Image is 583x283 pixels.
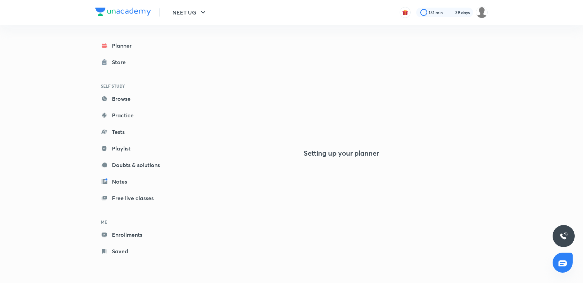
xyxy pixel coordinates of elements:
h6: ME [95,216,175,228]
a: Enrollments [95,228,175,242]
img: streak [447,9,454,16]
a: Doubts & solutions [95,158,175,172]
h6: SELF STUDY [95,80,175,92]
h4: Setting up your planner [304,149,379,157]
a: Tests [95,125,175,139]
a: Store [95,55,175,69]
img: ttu [560,232,568,240]
button: avatar [400,7,411,18]
a: Practice [95,108,175,122]
button: NEET UG [168,6,211,19]
a: Free live classes [95,191,175,205]
a: Notes [95,175,175,188]
a: Company Logo [95,8,151,18]
img: Company Logo [95,8,151,16]
a: Planner [95,39,175,52]
img: Payal [476,7,488,18]
a: Playlist [95,141,175,155]
img: avatar [402,9,408,16]
div: Store [112,58,130,66]
a: Saved [95,244,175,258]
a: Browse [95,92,175,106]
